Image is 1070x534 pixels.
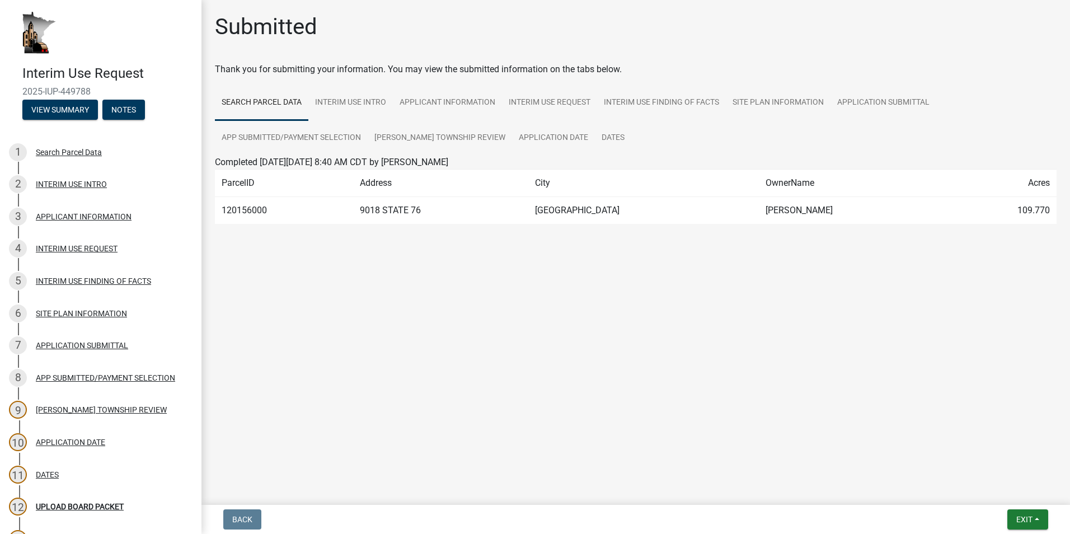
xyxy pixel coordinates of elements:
td: City [528,170,759,197]
div: APPLICATION DATE [36,438,105,446]
a: [PERSON_NAME] TOWNSHIP REVIEW [368,120,512,156]
div: 8 [9,369,27,387]
span: Completed [DATE][DATE] 8:40 AM CDT by [PERSON_NAME] [215,157,448,167]
td: Address [353,170,528,197]
td: 120156000 [215,197,353,224]
div: SITE PLAN INFORMATION [36,310,127,317]
div: 9 [9,401,27,419]
div: INTERIM USE FINDING OF FACTS [36,277,151,285]
a: SITE PLAN INFORMATION [726,85,830,121]
div: 3 [9,208,27,226]
div: 6 [9,305,27,322]
div: APP SUBMITTED/PAYMENT SELECTION [36,374,175,382]
div: INTERIM USE INTRO [36,180,107,188]
button: Back [223,509,261,530]
div: Thank you for submitting your information. You may view the submitted information on the tabs below. [215,63,1057,76]
a: INTERIM USE REQUEST [502,85,597,121]
h1: Submitted [215,13,317,40]
wm-modal-confirm: Summary [22,106,98,115]
h4: Interim Use Request [22,65,193,82]
div: INTERIM USE REQUEST [36,245,118,252]
td: ParcelID [215,170,353,197]
div: UPLOAD BOARD PACKET [36,503,124,510]
a: APPLICANT INFORMATION [393,85,502,121]
div: 2 [9,175,27,193]
img: Houston County, Minnesota [22,12,56,54]
div: 10 [9,433,27,451]
a: APPLICATION DATE [512,120,595,156]
div: APPLICATION SUBMITTAL [36,341,128,349]
td: Acres [949,170,1057,197]
button: View Summary [22,100,98,120]
div: 11 [9,466,27,484]
td: 109.770 [949,197,1057,224]
span: Back [232,515,252,524]
div: 4 [9,240,27,257]
div: Search Parcel Data [36,148,102,156]
a: DATES [595,120,631,156]
td: OwnerName [759,170,949,197]
button: Notes [102,100,145,120]
div: 5 [9,272,27,290]
span: Exit [1016,515,1033,524]
td: 9018 STATE 76 [353,197,528,224]
a: INTERIM USE INTRO [308,85,393,121]
td: [PERSON_NAME] [759,197,949,224]
wm-modal-confirm: Notes [102,106,145,115]
span: 2025-IUP-449788 [22,86,179,97]
div: [PERSON_NAME] TOWNSHIP REVIEW [36,406,167,414]
a: APP SUBMITTED/PAYMENT SELECTION [215,120,368,156]
a: INTERIM USE FINDING OF FACTS [597,85,726,121]
button: Exit [1007,509,1048,530]
a: Search Parcel Data [215,85,308,121]
div: APPLICANT INFORMATION [36,213,132,221]
div: DATES [36,471,59,479]
a: APPLICATION SUBMITTAL [830,85,936,121]
td: [GEOGRAPHIC_DATA] [528,197,759,224]
div: 1 [9,143,27,161]
div: 12 [9,498,27,516]
div: 7 [9,336,27,354]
